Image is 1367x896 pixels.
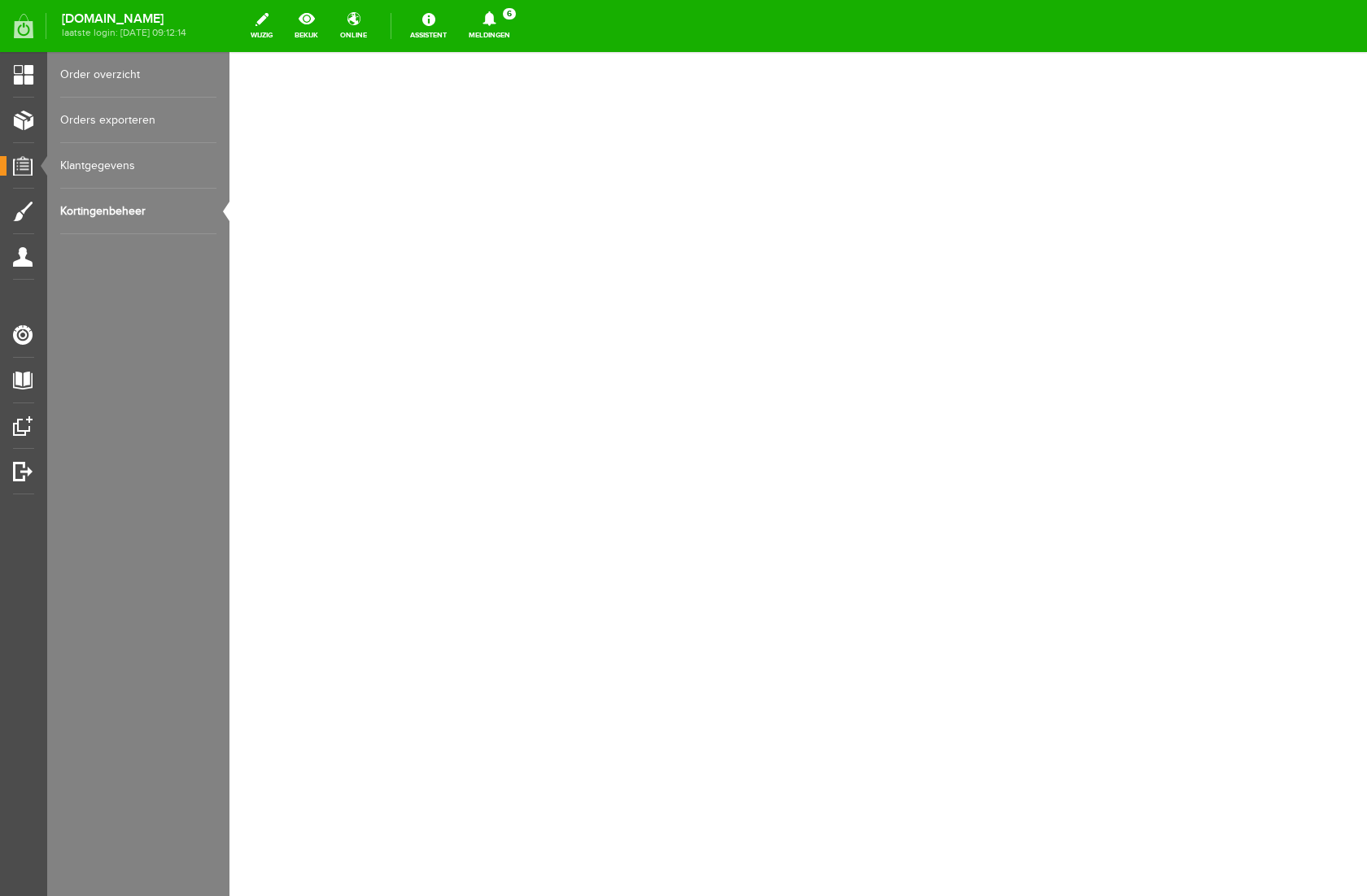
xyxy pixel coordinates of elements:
a: bekijk [285,8,328,44]
strong: [DOMAIN_NAME] [62,15,186,24]
span: 6 [503,8,516,20]
a: Order overzicht [60,52,216,98]
a: online [330,8,377,44]
a: Assistent [400,8,456,44]
a: Kortingenbeheer [60,189,216,234]
span: laatste login: [DATE] 09:12:14 [62,28,186,37]
a: wijzig [241,8,282,44]
a: Klantgegevens [60,143,216,189]
a: Meldingen6 [459,8,520,44]
a: Orders exporteren [60,98,216,143]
